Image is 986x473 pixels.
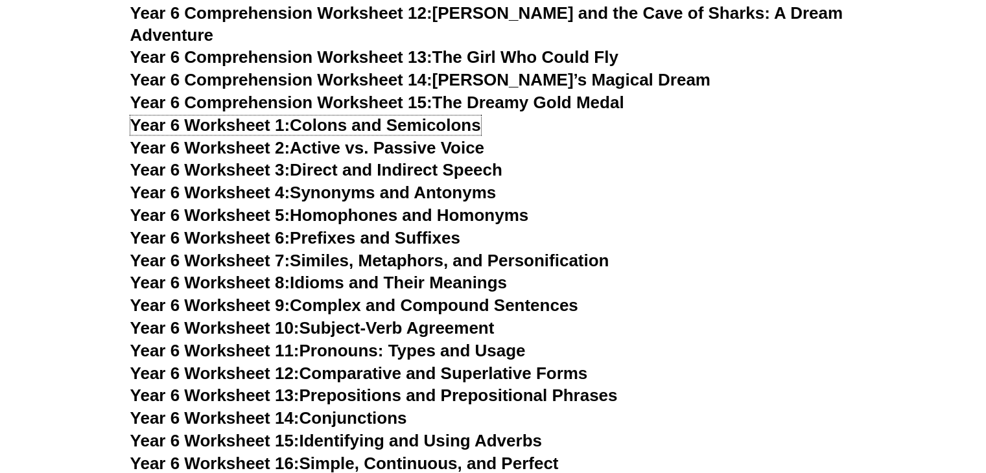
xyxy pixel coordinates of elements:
span: Year 6 Worksheet 7: [130,251,290,270]
a: Year 6 Comprehension Worksheet 15:The Dreamy Gold Medal [130,93,624,112]
a: Year 6 Worksheet 12:Comparative and Superlative Forms [130,363,588,383]
span: Year 6 Worksheet 12: [130,363,299,383]
span: Year 6 Worksheet 14: [130,408,299,428]
span: Year 6 Worksheet 2: [130,138,290,157]
span: Year 6 Worksheet 5: [130,205,290,225]
span: Year 6 Worksheet 10: [130,318,299,338]
span: Year 6 Worksheet 3: [130,160,290,179]
a: Year 6 Comprehension Worksheet 12:[PERSON_NAME] and the Cave of Sharks: A Dream Adventure [130,3,843,45]
a: Year 6 Worksheet 7:Similes, Metaphors, and Personification [130,251,609,270]
span: Year 6 Worksheet 8: [130,273,290,292]
a: Year 6 Worksheet 2:Active vs. Passive Voice [130,138,484,157]
a: Year 6 Worksheet 11:Pronouns: Types and Usage [130,341,526,360]
a: Year 6 Worksheet 4:Synonyms and Antonyms [130,183,497,202]
a: Year 6 Worksheet 13:Prepositions and Prepositional Phrases [130,386,618,405]
span: Year 6 Comprehension Worksheet 12: [130,3,432,23]
a: Year 6 Worksheet 9:Complex and Compound Sentences [130,295,578,315]
a: Year 6 Worksheet 3:Direct and Indirect Speech [130,160,502,179]
span: Year 6 Worksheet 4: [130,183,290,202]
iframe: Chat Widget [770,327,986,473]
span: Year 6 Worksheet 6: [130,228,290,248]
span: Year 6 Worksheet 15: [130,431,299,450]
span: Year 6 Worksheet 1: [130,115,290,135]
a: Year 6 Worksheet 8:Idioms and Their Meanings [130,273,507,292]
span: Year 6 Comprehension Worksheet 13: [130,47,432,67]
a: Year 6 Worksheet 14:Conjunctions [130,408,407,428]
a: Year 6 Comprehension Worksheet 13:The Girl Who Could Fly [130,47,618,67]
span: Year 6 Worksheet 16: [130,454,299,473]
a: Year 6 Worksheet 10:Subject-Verb Agreement [130,318,495,338]
a: Year 6 Worksheet 1:Colons and Semicolons [130,115,481,135]
span: Year 6 Worksheet 13: [130,386,299,405]
a: Year 6 Worksheet 15:Identifying and Using Adverbs [130,431,542,450]
span: Year 6 Worksheet 9: [130,295,290,315]
span: Year 6 Worksheet 11: [130,341,299,360]
span: Year 6 Comprehension Worksheet 14: [130,70,432,89]
span: Year 6 Comprehension Worksheet 15: [130,93,432,112]
a: Year 6 Worksheet 5:Homophones and Homonyms [130,205,529,225]
a: Year 6 Worksheet 6:Prefixes and Suffixes [130,228,460,248]
a: Year 6 Worksheet 16:Simple, Continuous, and Perfect [130,454,559,473]
a: Year 6 Comprehension Worksheet 14:[PERSON_NAME]’s Magical Dream [130,70,710,89]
